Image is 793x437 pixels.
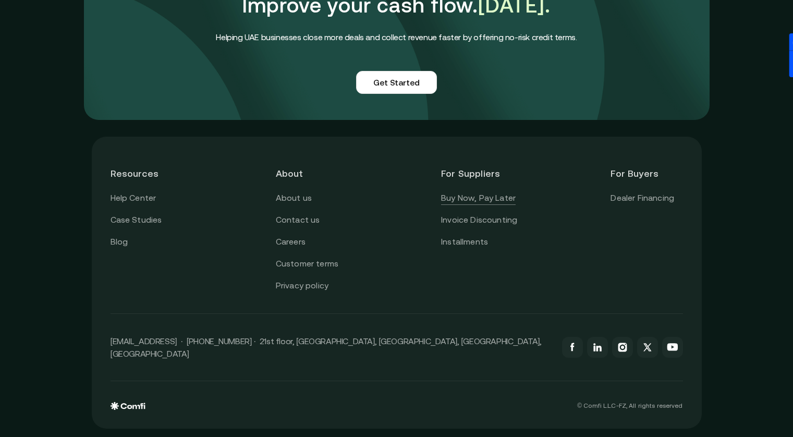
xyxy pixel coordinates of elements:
[111,235,128,249] a: Blog
[441,191,516,205] a: Buy Now, Pay Later
[276,279,328,293] a: Privacy policy
[611,191,674,205] a: Dealer Financing
[276,235,306,249] a: Careers
[111,402,145,410] img: comfi logo
[216,30,577,44] h4: Helping UAE businesses close more deals and collect revenue faster by offering no-risk credit terms.
[276,213,320,227] a: Contact us
[276,257,338,271] a: Customer terms
[356,71,437,94] a: Get Started
[111,191,156,205] a: Help Center
[111,213,162,227] a: Case Studies
[111,335,552,360] p: [EMAIL_ADDRESS] · [PHONE_NUMBER] · 21st floor, [GEOGRAPHIC_DATA], [GEOGRAPHIC_DATA], [GEOGRAPHIC_...
[441,235,488,249] a: Installments
[441,155,517,191] header: For Suppliers
[276,155,348,191] header: About
[577,402,682,409] p: © Comfi L.L.C-FZ, All rights reserved
[111,155,182,191] header: Resources
[611,155,682,191] header: For Buyers
[276,191,312,205] a: About us
[441,213,517,227] a: Invoice Discounting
